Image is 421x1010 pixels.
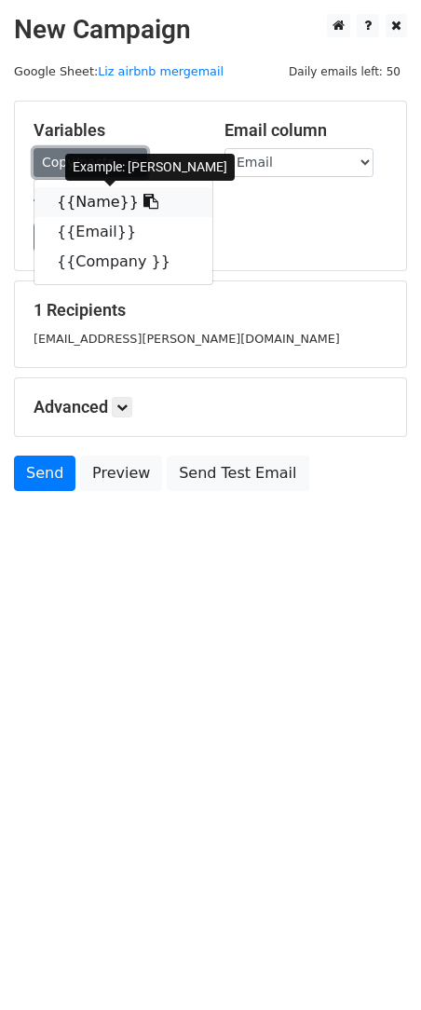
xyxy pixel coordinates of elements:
a: {{Name}} [34,187,212,217]
a: {{Company }} [34,247,212,277]
a: Send [14,456,75,491]
h5: Email column [224,120,387,141]
h5: Advanced [34,397,387,417]
small: [EMAIL_ADDRESS][PERSON_NAME][DOMAIN_NAME] [34,332,340,346]
a: Liz airbnb mergemail [98,64,224,78]
a: {{Email}} [34,217,212,247]
div: Example: [PERSON_NAME] [65,154,235,181]
h5: 1 Recipients [34,300,387,321]
a: Send Test Email [167,456,308,491]
a: Daily emails left: 50 [282,64,407,78]
a: Copy/paste... [34,148,147,177]
a: Preview [80,456,162,491]
h2: New Campaign [14,14,407,46]
h5: Variables [34,120,197,141]
small: Google Sheet: [14,64,224,78]
span: Daily emails left: 50 [282,61,407,82]
iframe: Chat Widget [328,921,421,1010]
